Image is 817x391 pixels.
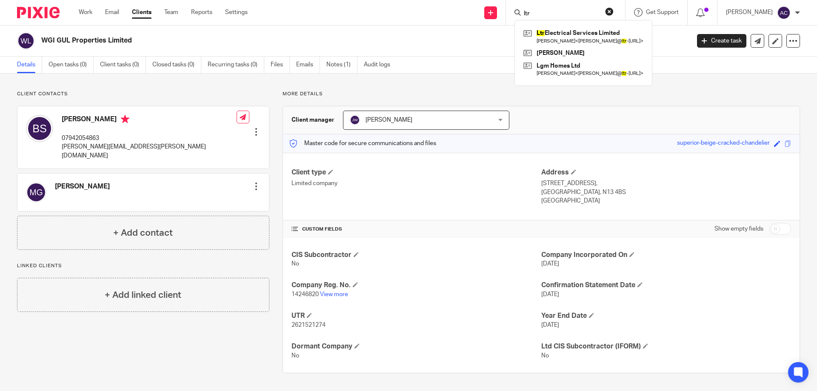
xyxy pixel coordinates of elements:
p: Client contacts [17,91,269,97]
h3: Client manager [291,116,334,124]
p: Limited company [291,179,541,188]
img: Pixie [17,7,60,18]
span: 2621521274 [291,322,326,328]
p: [STREET_ADDRESS], [541,179,791,188]
input: Search [523,10,600,18]
a: Team [164,8,178,17]
img: svg%3E [350,115,360,125]
h4: Dormant Company [291,342,541,351]
i: Primary [121,115,129,123]
span: No [291,261,299,267]
span: Get Support [646,9,679,15]
p: [GEOGRAPHIC_DATA] [541,197,791,205]
button: Clear [605,7,614,16]
h4: [PERSON_NAME] [62,115,237,126]
h4: UTR [291,311,541,320]
div: superior-beige-cracked-chandelier [677,139,770,148]
a: Work [79,8,92,17]
h2: WGI GUL Properties Limited [41,36,556,45]
a: Notes (1) [326,57,357,73]
h4: Ltd CIS Subcontractor (IFORM) [541,342,791,351]
p: [PERSON_NAME] [726,8,773,17]
a: View more [320,291,348,297]
img: svg%3E [26,115,53,142]
span: [DATE] [541,261,559,267]
span: No [541,353,549,359]
h4: Year End Date [541,311,791,320]
a: Clients [132,8,151,17]
label: Show empty fields [714,225,763,233]
h4: Address [541,168,791,177]
h4: Confirmation Statement Date [541,281,791,290]
a: Open tasks (0) [49,57,94,73]
a: Audit logs [364,57,397,73]
h4: CUSTOM FIELDS [291,226,541,233]
span: [DATE] [541,291,559,297]
a: Email [105,8,119,17]
a: Create task [697,34,746,48]
p: Master code for secure communications and files [289,139,436,148]
a: Files [271,57,290,73]
img: svg%3E [26,182,46,203]
span: 14246820 [291,291,319,297]
span: [PERSON_NAME] [366,117,412,123]
a: Emails [296,57,320,73]
a: Details [17,57,42,73]
h4: Company Reg. No. [291,281,541,290]
h4: Company Incorporated On [541,251,791,260]
a: Client tasks (0) [100,57,146,73]
span: [DATE] [541,322,559,328]
p: Linked clients [17,263,269,269]
a: Closed tasks (0) [152,57,201,73]
a: Recurring tasks (0) [208,57,264,73]
a: Reports [191,8,212,17]
img: svg%3E [777,6,791,20]
h4: [PERSON_NAME] [55,182,110,191]
a: Settings [225,8,248,17]
h4: + Add linked client [105,288,181,302]
p: More details [283,91,800,97]
p: [PERSON_NAME][EMAIL_ADDRESS][PERSON_NAME][DOMAIN_NAME] [62,143,237,160]
span: No [291,353,299,359]
img: svg%3E [17,32,35,50]
p: 07942054863 [62,134,237,143]
h4: Client type [291,168,541,177]
h4: CIS Subcontractor [291,251,541,260]
h4: + Add contact [113,226,173,240]
p: [GEOGRAPHIC_DATA], N13 4BS [541,188,791,197]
